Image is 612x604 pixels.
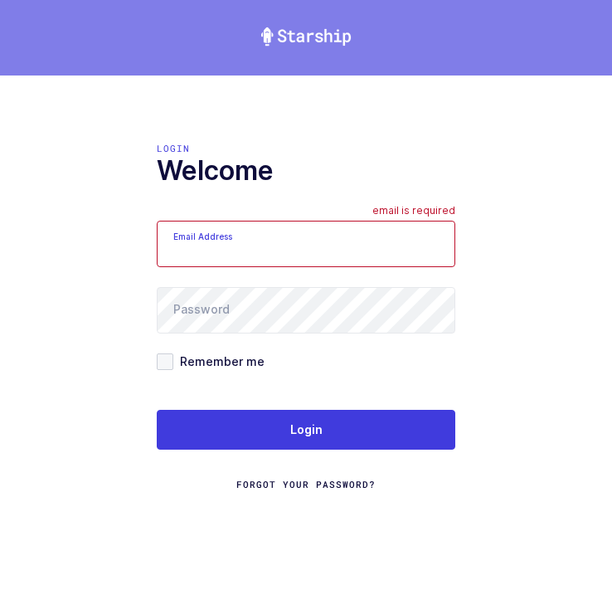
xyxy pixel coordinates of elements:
[372,204,455,221] div: email is required
[157,287,455,334] input: Password
[157,221,455,267] input: Email Address
[157,142,455,155] div: Login
[260,27,352,46] img: Starship
[173,353,265,369] span: Remember me
[236,478,376,491] a: Forgot Your Password?
[290,421,323,438] span: Login
[157,410,455,450] button: Login
[157,155,455,187] h1: Welcome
